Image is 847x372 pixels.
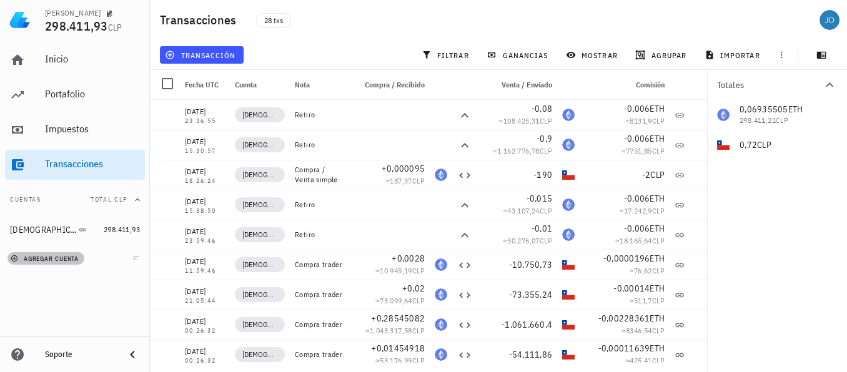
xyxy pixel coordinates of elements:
[435,318,447,331] div: ETH-icon
[652,266,665,275] span: CLP
[435,169,447,181] div: ETH-icon
[652,116,665,125] span: CLP
[45,8,101,18] div: [PERSON_NAME]
[185,298,225,304] div: 21:05:44
[497,146,540,155] span: 1.162.776,78
[185,195,225,208] div: [DATE]
[630,296,665,305] span: ≈
[185,118,225,124] div: 23:36:55
[527,193,553,204] span: -0,015
[624,223,650,234] span: -0,006
[295,320,345,330] div: Compra trader
[636,80,665,89] span: Comisión
[650,193,665,204] span: ETH
[507,206,540,215] span: 43.107,24
[435,348,447,361] div: ETH-icon
[477,70,557,100] div: Venta / Enviado
[562,288,575,301] div: CLP-icon
[622,146,665,155] span: ≈
[509,349,553,360] span: -54.111,86
[540,116,552,125] span: CLP
[350,70,430,100] div: Compra / Recibido
[185,165,225,178] div: [DATE]
[295,350,345,360] div: Compra trader
[424,50,469,60] span: filtrar
[580,70,670,100] div: Comisión
[185,105,225,118] div: [DATE]
[5,45,145,75] a: Inicio
[502,319,552,330] span: -1.061.660,4
[540,206,552,215] span: CLP
[7,252,84,265] button: agregar cuenta
[493,146,552,155] span: ≈
[650,223,665,234] span: ETH
[380,296,412,305] span: 73.099,64
[652,236,665,245] span: CLP
[10,225,76,235] div: [DEMOGRAPHIC_DATA]
[499,116,552,125] span: ≈
[562,198,575,211] div: ETH-icon
[638,50,686,60] span: agrupar
[603,253,650,264] span: -0,0000196
[650,343,665,354] span: ETH
[295,260,345,270] div: Compra trader
[185,148,225,154] div: 15:30:57
[375,356,425,365] span: ≈
[642,169,651,180] span: -2
[502,80,552,89] span: Venta / Enviado
[412,266,425,275] span: CLP
[562,318,575,331] div: CLP-icon
[634,296,652,305] span: 511,7
[104,225,140,234] span: 298.411,93
[630,116,651,125] span: 8131,9
[630,266,665,275] span: ≈
[370,326,412,335] span: 1.043.317,58
[540,146,552,155] span: CLP
[91,195,127,203] span: Total CLP
[626,146,652,155] span: 7751,85
[185,345,225,358] div: [DATE]
[598,313,650,324] span: -0,00228361
[707,50,760,60] span: importar
[652,146,665,155] span: CLP
[295,110,345,120] div: Retiro
[295,140,345,150] div: Retiro
[561,46,625,64] button: mostrar
[185,315,225,328] div: [DATE]
[5,185,145,215] button: CuentasTotal CLP
[562,348,575,361] div: CLP-icon
[242,348,277,361] span: [DEMOGRAPHIC_DATA]
[380,356,412,365] span: 53.176,99
[532,103,552,114] span: -0,08
[160,10,241,30] h1: Transacciones
[509,289,553,300] span: -73.355,24
[382,163,425,174] span: +0,000095
[185,268,225,274] div: 11:59:46
[242,258,277,271] span: [DEMOGRAPHIC_DATA]
[365,326,425,335] span: ≈
[375,266,425,275] span: ≈
[562,139,575,151] div: ETH-icon
[624,206,652,215] span: 17.242,9
[295,230,345,240] div: Retiro
[242,109,277,121] span: [DEMOGRAPHIC_DATA]
[650,283,665,294] span: ETH
[537,133,552,144] span: -0,9
[185,255,225,268] div: [DATE]
[371,343,425,354] span: +0,01454918
[562,109,575,121] div: ETH-icon
[185,178,225,184] div: 18:26:24
[295,290,345,300] div: Compra trader
[402,283,425,294] span: +0,02
[489,50,548,60] span: ganancias
[482,46,556,64] button: ganancias
[624,193,650,204] span: -0,006
[185,285,225,298] div: [DATE]
[717,81,822,89] div: Totales
[371,313,425,324] span: +0,28545082
[385,176,425,185] span: ≈
[242,198,277,211] span: [DEMOGRAPHIC_DATA]
[509,259,553,270] span: -10.750,73
[650,253,665,264] span: ETH
[185,80,219,89] span: Fecha UTC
